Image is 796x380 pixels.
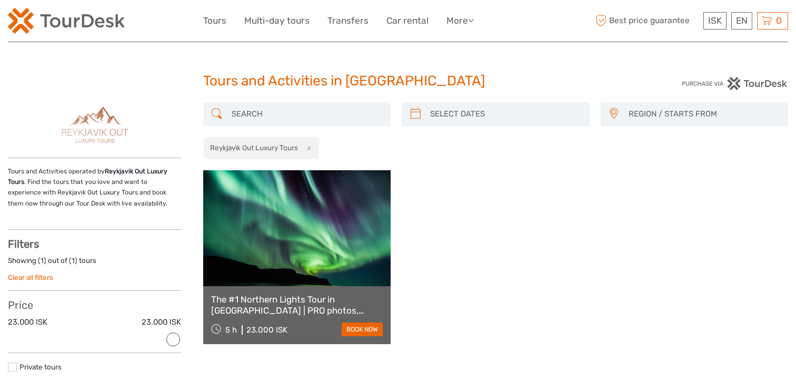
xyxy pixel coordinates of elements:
[8,168,167,186] strong: Reykjavik Out Luxury Tours
[327,13,369,28] a: Transfers
[211,294,383,316] a: The #1 Northern Lights Tour in [GEOGRAPHIC_DATA] | PRO photos, Homemade Hot Chocolate & cinnamon ...
[731,12,752,30] div: EN
[300,142,314,153] button: x
[8,8,125,34] img: 120-15d4194f-c635-41b9-a512-a3cb382bfb57_logo_small.png
[227,105,386,123] input: SEARCH
[244,13,310,28] a: Multi-day tours
[593,12,701,30] span: Best price guarantee
[203,73,593,90] h1: Tours and Activities in [GEOGRAPHIC_DATA]
[8,273,53,281] a: Clear all filters
[72,256,75,266] label: 1
[8,238,39,250] strong: Filters
[8,299,181,311] h3: Price
[342,323,383,336] a: book now
[210,143,298,152] h2: Reykjavik Out Luxury Tours
[386,13,429,28] a: Car rental
[446,13,474,28] a: More
[624,105,783,123] button: REGION / STARTS FROM
[51,102,138,150] img: 6339-1-e4d5d020-5ca4-4ac2-aa75-faaac58f9103_logo_thumbnail.png
[708,15,722,26] span: ISK
[8,317,47,328] label: 23.000 ISK
[19,363,62,371] a: Private tours
[142,317,181,328] label: 23.000 ISK
[681,77,788,90] img: PurchaseViaTourDesk.png
[203,13,226,28] a: Tours
[8,256,181,272] div: Showing ( ) out of ( ) tours
[41,256,44,266] label: 1
[426,105,584,123] input: SELECT DATES
[225,325,237,335] span: 5 h
[246,325,287,335] div: 23.000 ISK
[774,15,783,26] span: 0
[8,166,181,209] p: Tours and Activities operated by . Find the tours that you love and want to experience with Reykj...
